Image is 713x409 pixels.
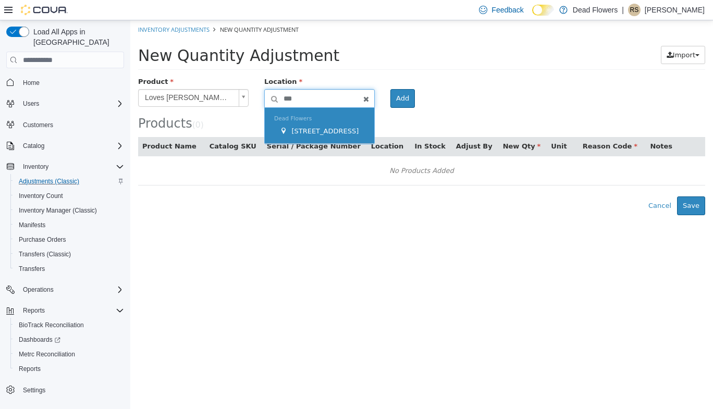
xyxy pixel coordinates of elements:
button: Reports [19,304,49,317]
span: Inventory Manager (Classic) [19,206,97,215]
span: Dashboards [15,333,124,346]
a: Dashboards [15,333,65,346]
span: Import [543,31,565,39]
span: New Qty [373,122,411,130]
span: Inventory [23,163,48,171]
span: Dashboards [19,336,60,344]
button: Manifests [10,218,128,232]
span: Purchase Orders [19,236,66,244]
span: [STREET_ADDRESS] [161,107,228,115]
span: 0 [65,100,70,109]
a: Inventory Adjustments [8,5,79,13]
a: Reports [15,363,45,375]
button: Customers [2,117,128,132]
button: Location [241,121,275,131]
span: Metrc Reconciliation [19,350,75,358]
span: Purchase Orders [15,233,124,246]
a: Customers [19,119,57,131]
a: Adjustments (Classic) [15,175,83,188]
span: Location [134,57,172,65]
a: Metrc Reconciliation [15,348,79,361]
span: Home [19,76,124,89]
a: Loves [PERSON_NAME] (H) 100mg (Ten - 10mg Servings) [8,69,118,86]
span: Catalog [19,140,124,152]
button: Inventory [19,160,53,173]
span: BioTrack Reconciliation [15,319,124,331]
a: Transfers (Classic) [15,248,75,261]
span: Reports [15,363,124,375]
button: Operations [19,283,58,296]
span: Settings [23,386,45,394]
button: Purchase Orders [10,232,128,247]
span: Customers [23,121,53,129]
span: New Quantity Adjustment [90,5,168,13]
span: Manifests [19,221,45,229]
span: Transfers [19,265,45,273]
img: Cova [21,5,68,15]
span: Manifests [15,219,124,231]
small: ( ) [62,100,73,109]
button: Settings [2,382,128,398]
button: Import [531,26,575,44]
span: Load All Apps in [GEOGRAPHIC_DATA] [29,27,124,47]
button: Catalog SKU [79,121,128,131]
span: BioTrack Reconciliation [19,321,84,329]
a: Home [19,77,44,89]
button: Catalog [19,140,48,152]
button: Catalog [2,139,128,153]
button: Serial / Package Number [137,121,232,131]
button: Unit [421,121,438,131]
span: Loves [PERSON_NAME] (H) 100mg (Ten - 10mg Servings) [8,69,104,86]
a: Manifests [15,219,50,231]
p: [PERSON_NAME] [645,4,705,16]
button: Reports [2,303,128,318]
span: Operations [19,283,124,296]
button: BioTrack Reconciliation [10,318,128,332]
button: Cancel [512,176,547,195]
span: Reports [23,306,45,315]
button: Inventory Count [10,189,128,203]
button: Transfers (Classic) [10,247,128,262]
span: Reason Code [452,122,507,130]
span: RS [630,4,639,16]
span: Products [8,96,62,110]
span: New Quantity Adjustment [8,26,209,44]
span: Inventory Manager (Classic) [15,204,124,217]
p: | [622,4,624,16]
button: Add [260,69,285,88]
span: Adjustments (Classic) [15,175,124,188]
a: Transfers [15,263,49,275]
button: Operations [2,282,128,297]
a: Dashboards [10,332,128,347]
span: Feedback [491,5,523,15]
span: Inventory Count [19,192,63,200]
div: Robert Salvatori [628,4,641,16]
a: Settings [19,384,50,396]
span: Adjustments (Classic) [19,177,79,185]
a: Inventory Count [15,190,67,202]
span: Transfers (Classic) [19,250,71,258]
span: Home [23,79,40,87]
span: Product [8,57,43,65]
p: Dead Flowers [573,4,618,16]
input: Dark Mode [532,5,554,16]
a: Inventory Manager (Classic) [15,204,101,217]
button: In Stock [284,121,317,131]
span: Customers [19,118,124,131]
button: Adjust By [326,121,364,131]
button: Inventory [2,159,128,174]
div: No Products Added [15,143,568,158]
span: Catalog [23,142,44,150]
button: Users [19,97,43,110]
button: Metrc Reconciliation [10,347,128,362]
a: Purchase Orders [15,233,70,246]
span: Transfers [15,263,124,275]
a: BioTrack Reconciliation [15,319,88,331]
span: Reports [19,365,41,373]
span: Transfers (Classic) [15,248,124,261]
span: Dead Flowers [144,95,181,102]
span: Users [19,97,124,110]
button: Product Name [12,121,68,131]
span: Users [23,100,39,108]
